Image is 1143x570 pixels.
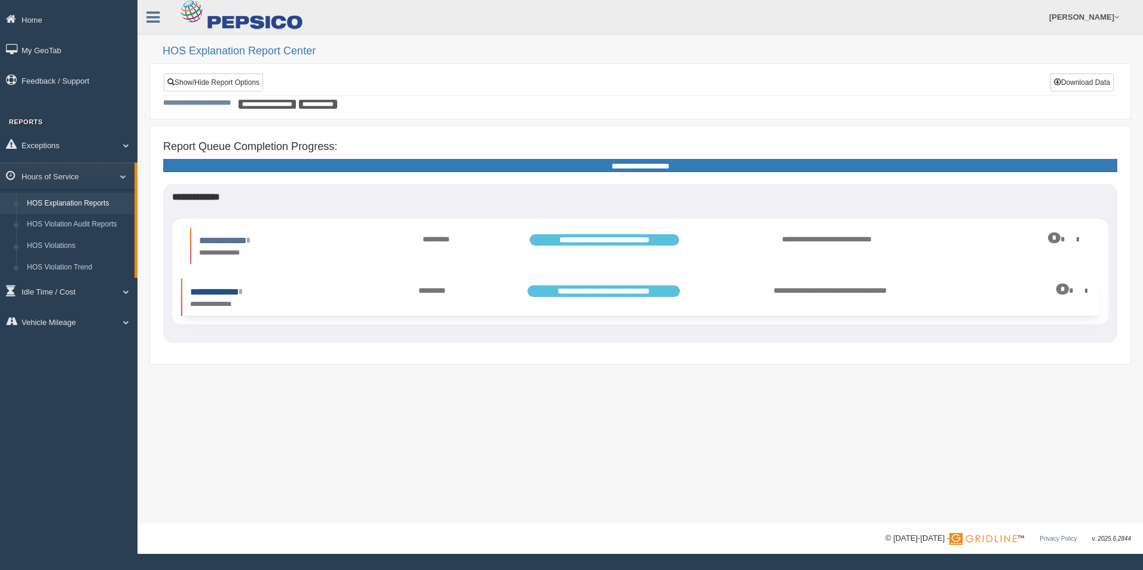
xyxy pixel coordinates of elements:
[1040,535,1077,542] a: Privacy Policy
[22,257,135,278] a: HOS Violation Trend
[190,228,1090,264] li: Expand
[163,45,1131,57] h2: HOS Explanation Report Center
[885,532,1131,545] div: © [DATE]-[DATE] - ™
[22,214,135,235] a: HOS Violation Audit Reports
[163,141,1117,153] h4: Report Queue Completion Progress:
[22,235,135,257] a: HOS Violations
[181,279,1099,316] li: Expand
[164,73,263,91] a: Show/Hide Report Options
[1092,535,1131,542] span: v. 2025.6.2844
[1050,73,1114,91] button: Download Data
[22,193,135,214] a: HOS Explanation Reports
[949,533,1017,545] img: Gridline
